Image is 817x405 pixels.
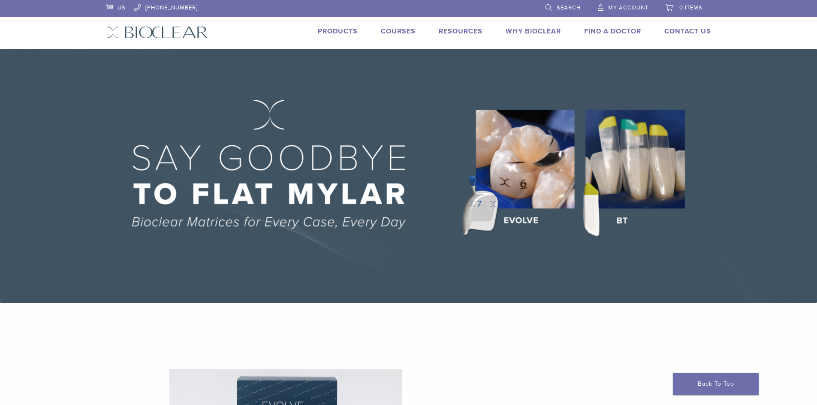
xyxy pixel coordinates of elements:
[679,4,702,11] span: 0 items
[673,373,759,395] a: Back To Top
[584,27,641,36] a: Find A Doctor
[608,4,648,11] span: My Account
[664,27,711,36] a: Contact Us
[318,27,358,36] a: Products
[557,4,581,11] span: Search
[439,27,482,36] a: Resources
[506,27,561,36] a: Why Bioclear
[106,26,208,39] img: Bioclear
[381,27,416,36] a: Courses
